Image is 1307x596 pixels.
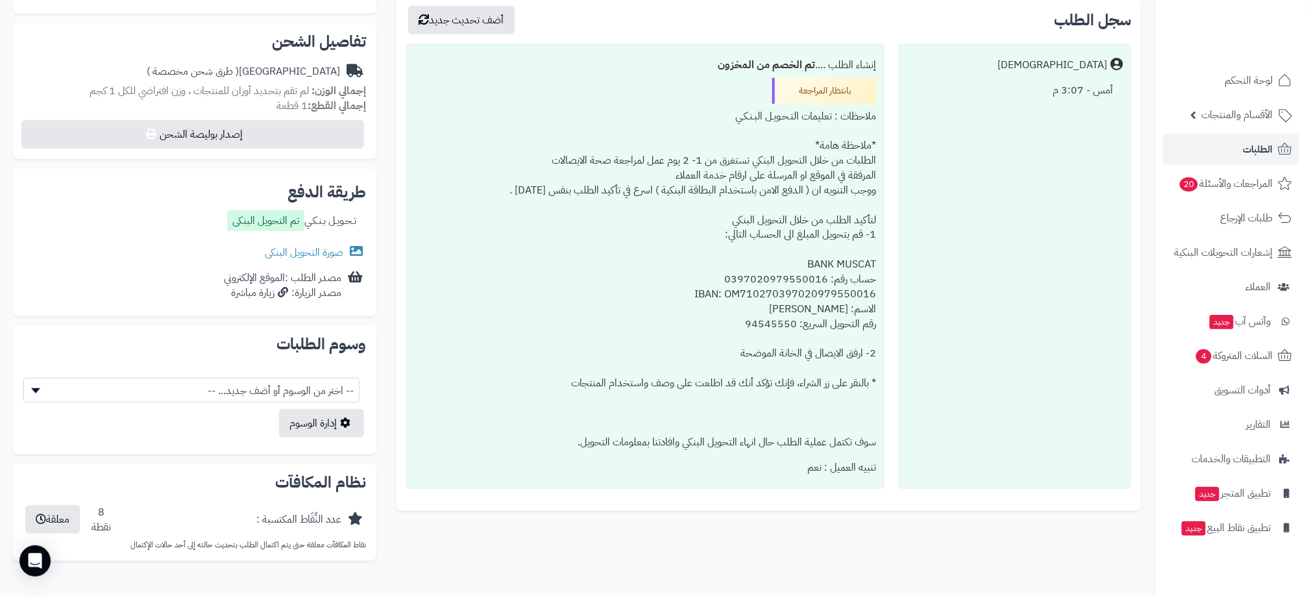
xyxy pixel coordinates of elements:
[1245,278,1271,296] span: العملاء
[1194,484,1271,503] span: تطبيق المتجر
[23,475,366,490] h2: نظام المكافآت
[1210,315,1234,329] span: جديد
[256,512,341,527] div: عدد النِّقَاط المكتسبة :
[21,120,364,149] button: إصدار بوليصة الشحن
[25,505,80,534] button: معلقة
[1163,271,1299,303] a: العملاء
[1163,203,1299,234] a: طلبات الإرجاع
[1180,177,1198,192] span: 20
[1201,106,1273,124] span: الأقسام والمنتجات
[1163,237,1299,268] a: إشعارات التحويلات البنكية
[415,104,876,455] div: ملاحظات : تعليمات التـحـويـل البـنـكـي *ملاحظة هامة* الطلبات من خلال التحويل البنكي تستغرق من 1- ...
[1191,450,1271,468] span: التطبيقات والخدمات
[907,78,1123,103] div: أمس - 3:07 م
[308,98,366,114] strong: إجمالي القطع:
[1195,347,1273,365] span: السلات المتروكة
[147,64,340,79] div: [GEOGRAPHIC_DATA]
[1163,375,1299,406] a: أدوات التسويق
[24,379,359,403] span: -- اختر من الوسوم أو أضف جديد... --
[1179,175,1273,193] span: المراجعات والأسئلة
[1196,349,1212,364] span: 4
[90,83,309,99] span: لم تقم بتحديد أوزان للمنتجات ، وزن افتراضي للكل 1 كجم
[1163,306,1299,337] a: وآتس آبجديد
[92,520,111,535] div: نقطة
[1163,340,1299,371] a: السلات المتروكة4
[1219,32,1295,59] img: logo-2.png
[224,271,341,301] div: مصدر الطلب :الموقع الإلكتروني
[408,6,515,34] button: أضف تحديث جديد
[1243,140,1273,158] span: الطلبات
[997,58,1107,73] div: [DEMOGRAPHIC_DATA]
[772,78,876,104] div: بانتظار المراجعة
[227,210,356,234] div: تـحـويـل بـنـكـي
[23,34,366,49] h2: تفاصيل الشحن
[1220,209,1273,227] span: طلبات الإرجاع
[19,545,51,577] div: Open Intercom Messenger
[147,64,239,79] span: ( طرق شحن مخصصة )
[279,409,364,438] a: إدارة الوسوم
[718,57,815,73] b: تم الخصم من المخزون
[1180,519,1271,537] span: تطبيق نقاط البيع
[1208,312,1271,330] span: وآتس آب
[23,378,360,403] span: -- اختر من الوسوم أو أضف جديد... --
[1182,521,1206,536] span: جديد
[287,184,366,200] h2: طريقة الدفع
[1246,416,1271,434] span: التقارير
[224,286,341,301] div: مصدر الزيارة: زيارة مباشرة
[415,53,876,78] div: إنشاء الطلب ....
[1163,134,1299,165] a: الطلبات
[1214,381,1271,399] span: أدوات التسويق
[415,455,876,480] div: تنبيه العميل : نعم
[276,98,366,114] small: 1 قطعة
[92,505,111,535] div: 8
[1163,512,1299,543] a: تطبيق نقاط البيعجديد
[1174,243,1273,262] span: إشعارات التحويلات البنكية
[1163,443,1299,475] a: التطبيقات والخدمات
[1163,409,1299,440] a: التقارير
[1163,478,1299,509] a: تطبيق المتجرجديد
[227,210,304,231] label: تم التحويل البنكى
[23,336,366,352] h2: وسوم الطلبات
[1225,71,1273,90] span: لوحة التحكم
[1054,12,1131,28] h3: سجل الطلب
[311,83,366,99] strong: إجمالي الوزن:
[1195,487,1219,501] span: جديد
[1163,168,1299,199] a: المراجعات والأسئلة20
[23,540,366,551] p: نقاط المكافآت معلقة حتى يتم اكتمال الطلب بتحديث حالته إلى أحد حالات الإكتمال
[1163,65,1299,96] a: لوحة التحكم
[265,245,366,260] a: صورة التحويل البنكى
